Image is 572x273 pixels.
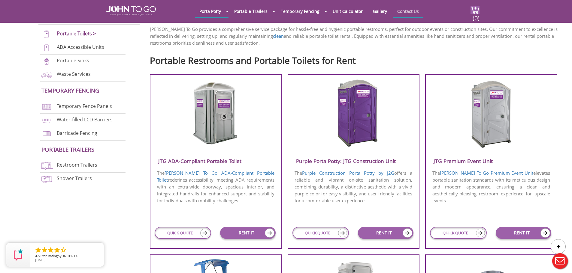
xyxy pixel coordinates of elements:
[472,9,480,22] span: (0)
[288,156,419,166] h3: Purple Porta Potty: JTG Construction Unit
[150,52,563,65] h2: Portable Restrooms and Portable Toilets for Rent
[57,71,91,77] a: Waste Services
[358,227,413,239] a: RENT IT
[60,246,67,254] li: 
[41,254,58,258] span: Star Rating
[440,170,533,176] a: [PERSON_NAME] To Go Premium Event Unit
[150,26,563,46] p: [PERSON_NAME] To Go provides a comprehensive service package for hassle-free and hygienic portabl...
[40,44,53,52] img: ADA-units-new.png
[35,254,40,258] span: 4.5
[57,162,97,168] a: Restroom Trailers
[106,6,156,16] img: JOHN to go
[471,6,480,14] img: cart a
[476,229,485,237] img: icon
[200,229,209,237] img: icon
[40,103,53,111] img: chan-link-fencing-new.png
[62,254,78,258] span: UNITED O.
[540,228,550,238] img: icon
[150,169,281,205] p: The redefines accessibility, meeting ADA requirements with an extra-wide doorway, spacious interi...
[220,227,276,239] a: RENT IT
[41,246,48,254] li: 
[430,227,486,239] a: QUICK QUOTE
[12,249,24,261] img: Review Rating
[276,5,324,17] a: Temporary Fencing
[35,258,46,262] span: [DATE]
[41,146,94,153] a: Portable trailers
[328,5,367,17] a: Unit Calculator
[41,87,99,94] a: Temporary Fencing
[57,130,97,136] a: Barricade Fencing
[325,79,382,148] img: Purple-Porta-Potty-J2G-Construction-Unit.png
[157,170,275,183] a: [PERSON_NAME] To Go ADA-Compliant Portable Toilet
[462,79,520,148] img: JTG-Premium-Event-Unit.png
[53,246,61,254] li: 
[35,246,42,254] li: 
[288,169,419,205] p: The offers a reliable and vibrant on-site sanitation solution, combining durability, a distinctiv...
[40,30,53,38] img: portable-toilets-new.png
[230,5,272,17] a: Portable Trailers
[195,5,225,17] a: Porta Potty
[57,175,92,182] a: Shower Trailers
[40,130,53,138] img: barricade-fencing-icon-new.png
[150,156,281,166] h3: JTG ADA-Compliant Portable Toilet
[57,30,96,37] a: Portable Toilets >
[426,156,556,166] h3: JTG Premium Event Unit
[338,229,347,237] img: icon
[35,254,99,258] span: by
[496,227,551,239] a: RENT IT
[155,227,211,239] a: QUICK QUOTE
[40,116,53,124] img: water-filled%20barriers-new.png
[40,162,53,170] img: restroom-trailers-new.png
[40,57,53,65] img: portable-sinks-new.png
[47,246,54,254] li: 
[403,228,412,238] img: icon
[57,57,89,64] a: Portable Sinks
[426,169,556,205] p: The elevates portable sanitation standards with its meticulous design and modern appearance, ensu...
[187,79,244,148] img: JTG-ADA-Compliant-Portable-Toilet.png
[393,5,423,17] a: Contact Us
[302,170,394,176] a: Purple Construction Porta Potty by J2G
[548,249,572,273] button: Live Chat
[273,33,284,39] a: clean
[40,175,53,183] img: shower-trailers-new.png
[265,228,274,238] img: icon
[57,44,104,50] a: ADA Accessible Units
[40,71,53,79] img: waste-services-new.png
[57,103,112,109] a: Temporary Fence Panels
[292,227,349,239] a: QUICK QUOTE
[368,5,392,17] a: Gallery
[57,116,113,123] a: Water-filled LCD Barriers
